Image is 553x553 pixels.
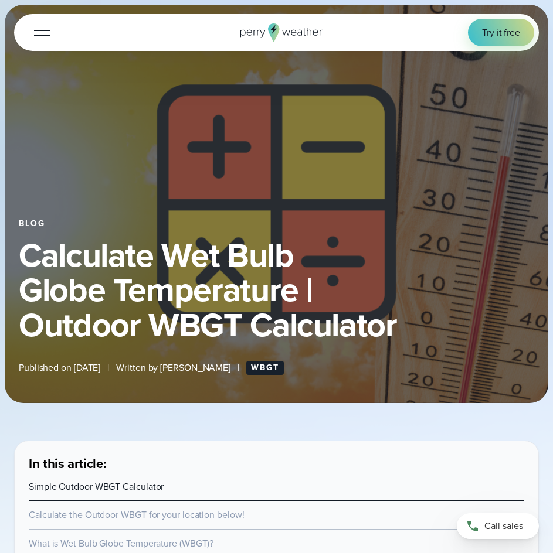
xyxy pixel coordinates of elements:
[468,19,534,46] a: Try it free
[19,219,534,228] div: Blog
[29,537,213,550] a: What is Wet Bulb Globe Temperature (WBGT)?
[29,455,524,473] h3: In this article:
[29,508,244,521] a: Calculate the Outdoor WBGT for your location below!
[116,361,230,374] span: Written by [PERSON_NAME]
[19,361,100,374] span: Published on [DATE]
[238,361,239,374] span: |
[107,361,109,374] span: |
[29,480,164,493] a: Simple Outdoor WBGT Calculator
[482,26,520,39] span: Try it free
[457,513,539,539] a: Call sales
[246,361,284,375] a: WBGT
[19,238,534,342] h1: Calculate Wet Bulb Globe Temperature | Outdoor WBGT Calculator
[484,519,523,532] span: Call sales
